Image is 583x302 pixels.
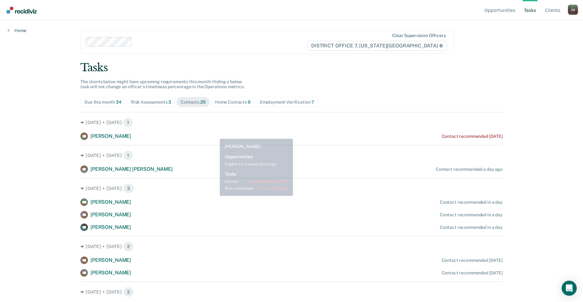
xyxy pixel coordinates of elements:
span: 9 [248,100,251,105]
span: [PERSON_NAME] [90,199,131,205]
span: 3 [168,100,171,105]
div: [DATE] • [DATE] 2 [80,287,503,297]
div: [DATE] • [DATE] 2 [80,241,503,251]
div: [DATE] • [DATE] 1 [80,150,503,160]
div: Contact recommended in a day [440,212,503,218]
span: 2 [123,241,134,251]
span: 2 [123,287,134,297]
div: Contact recommended [DATE] [442,270,503,276]
span: 1 [123,150,133,160]
span: 34 [116,100,121,105]
div: Contact recommended in a day [440,200,503,205]
div: [DATE] • [DATE] 3 [80,183,503,193]
span: The clients below might have upcoming requirements this month. Hiding a below task will not chang... [80,79,245,89]
div: Contacts [181,100,206,105]
span: [PERSON_NAME] [90,133,131,139]
div: Clear supervision officers [392,33,445,38]
span: 3 [123,183,134,193]
img: Recidiviz [7,7,37,13]
div: Home Contacts [215,100,251,105]
span: [PERSON_NAME] [90,270,131,276]
span: 25 [200,100,206,105]
div: Contact recommended [DATE] [442,134,503,139]
div: Open Intercom Messenger [562,281,577,296]
span: 7 [311,100,314,105]
span: [PERSON_NAME] [90,224,131,230]
span: [PERSON_NAME] [90,257,131,263]
div: Due this month [84,100,121,105]
div: Risk Assessments [131,100,171,105]
span: [PERSON_NAME] [PERSON_NAME] [90,166,173,172]
div: Contact recommended in a day [440,225,503,230]
span: 1 [123,117,133,127]
div: Contact recommended a day ago [436,167,503,172]
a: Home [8,28,26,33]
span: [PERSON_NAME] [90,212,131,218]
div: Contact recommended [DATE] [442,258,503,263]
button: Profile dropdown button [568,5,578,15]
div: J M [568,5,578,15]
div: Tasks [80,61,503,74]
div: Employment Verification [260,100,315,105]
div: [DATE] • [DATE] 1 [80,117,503,127]
span: DISTRICT OFFICE 7, [US_STATE][GEOGRAPHIC_DATA] [307,41,447,51]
